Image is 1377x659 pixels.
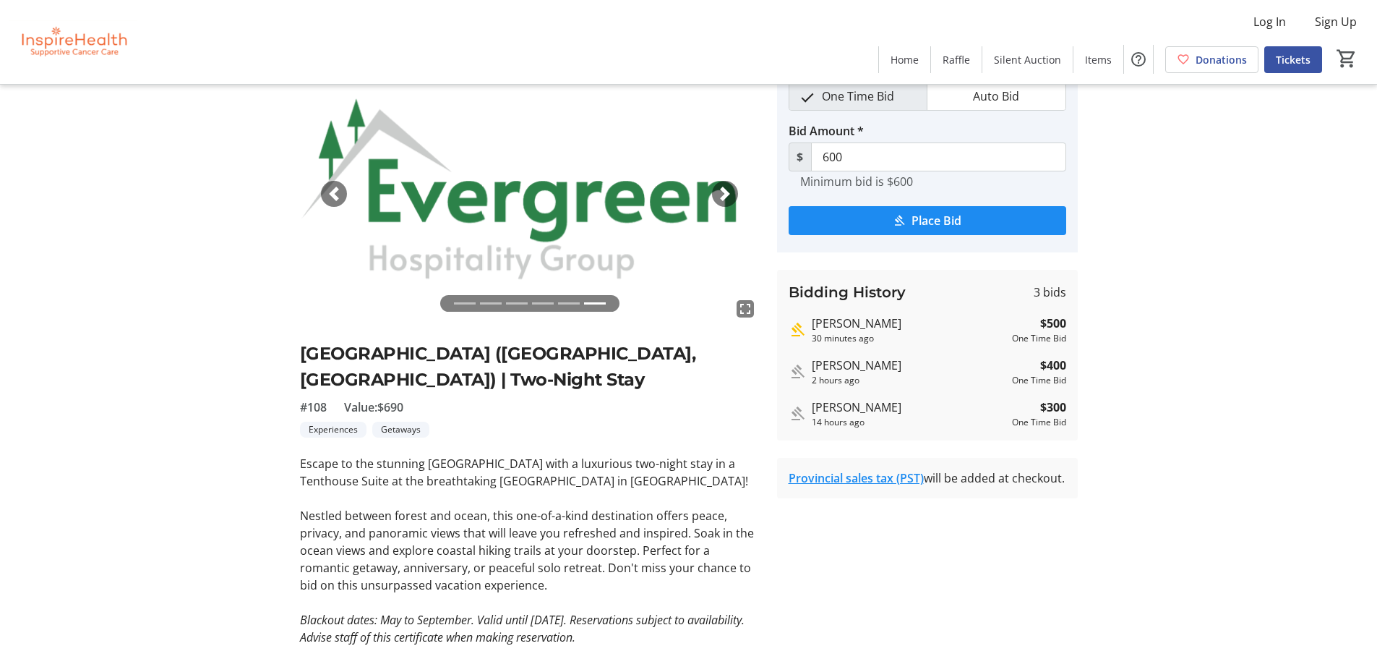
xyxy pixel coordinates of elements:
span: Items [1085,52,1112,67]
mat-icon: fullscreen [737,300,754,318]
a: Provincial sales tax (PST) [789,470,924,486]
mat-icon: Highest bid [789,321,806,339]
img: InspireHealth Supportive Cancer Care's Logo [9,6,137,78]
button: Help [1124,45,1153,74]
a: Donations [1165,46,1258,73]
span: Value: $690 [344,399,403,416]
span: $ [789,143,812,171]
span: #108 [300,399,327,416]
em: Blackout dates: May to September. Valid until [DATE]. Reservations subject to availability. Advis... [300,612,745,645]
button: Log In [1242,10,1297,33]
img: Image [300,64,760,323]
button: Place Bid [789,206,1066,235]
a: Tickets [1264,46,1322,73]
span: Auto Bid [964,82,1028,110]
div: One Time Bid [1012,374,1066,387]
a: Home [879,46,930,73]
a: Raffle [931,46,982,73]
button: Cart [1334,46,1360,72]
span: 3 bids [1034,284,1066,301]
span: One Time Bid [813,82,903,110]
mat-icon: Outbid [789,363,806,380]
div: 14 hours ago [812,416,1006,429]
a: Silent Auction [982,46,1073,73]
strong: $300 [1040,399,1066,416]
tr-hint: Minimum bid is $600 [800,174,913,189]
strong: $400 [1040,357,1066,374]
h2: [GEOGRAPHIC_DATA] ([GEOGRAPHIC_DATA], [GEOGRAPHIC_DATA]) | Two-Night Stay [300,341,760,393]
mat-icon: Outbid [789,405,806,422]
label: Bid Amount * [789,122,864,140]
div: One Time Bid [1012,332,1066,345]
p: Nestled between forest and ocean, this one-of-a-kind destination offers peace, privacy, and panor... [300,507,760,594]
h3: Bidding History [789,281,906,303]
div: will be added at checkout. [789,469,1066,487]
strong: $500 [1040,315,1066,332]
span: Donations [1196,52,1247,67]
span: Sign Up [1315,13,1357,30]
div: 2 hours ago [812,374,1006,387]
div: One Time Bid [1012,416,1066,429]
span: Place Bid [911,212,961,229]
tr-label-badge: Getaways [372,422,429,438]
a: Items [1073,46,1123,73]
div: [PERSON_NAME] [812,315,1006,332]
span: Log In [1253,13,1286,30]
div: 30 minutes ago [812,332,1006,345]
tr-label-badge: Experiences [300,422,366,438]
span: Raffle [943,52,970,67]
div: [PERSON_NAME] [812,399,1006,416]
span: Home [891,52,919,67]
div: [PERSON_NAME] [812,357,1006,374]
button: Sign Up [1303,10,1368,33]
span: Tickets [1276,52,1310,67]
p: Escape to the stunning [GEOGRAPHIC_DATA] with a luxurious two-night stay in a Tenthouse Suite at ... [300,455,760,490]
span: Silent Auction [994,52,1061,67]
